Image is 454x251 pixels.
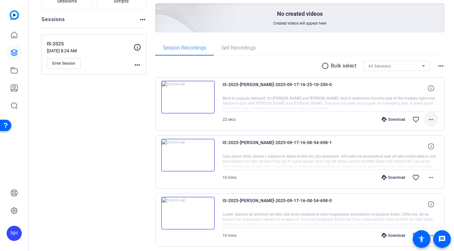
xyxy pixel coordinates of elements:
span: IS-2025-[PERSON_NAME]-2025-09-17-16-08-54-698-0 [223,197,339,212]
mat-icon: radio_button_unchecked [321,62,331,70]
mat-icon: more_horiz [437,62,445,70]
div: NH [7,226,22,241]
div: Download [378,117,408,122]
mat-icon: more_horiz [133,61,141,69]
mat-icon: more_horiz [427,232,435,239]
span: 10 mins [223,233,236,238]
div: Download [378,175,408,180]
p: Bulk select [331,62,357,70]
span: 22 secs [223,117,236,122]
mat-icon: message [438,235,446,243]
span: Enter Session [52,61,75,66]
span: All Sessions [368,64,391,68]
button: Enter Session [47,58,81,69]
span: Created videos will appear here [273,21,326,26]
div: Download [378,233,408,238]
h2: Sessions [42,16,65,28]
p: No created videos [277,10,323,18]
mat-icon: accessibility [418,235,425,243]
span: IS-2025-[PERSON_NAME]-2025-09-17-16-08-54-698-1 [223,139,339,154]
span: Session Recordings [163,45,206,50]
mat-icon: more_horiz [427,116,435,123]
mat-icon: favorite_border [412,116,420,123]
mat-icon: more_horiz [139,16,146,23]
img: thumb-nail [161,81,215,114]
p: IS-2025 [47,40,133,48]
span: Self Recordings [221,45,256,50]
img: thumb-nail [161,197,215,230]
img: thumb-nail [161,139,215,172]
mat-icon: favorite_border [412,174,420,181]
img: blue-gradient.svg [9,10,19,20]
mat-icon: more_horiz [427,174,435,181]
mat-icon: favorite_border [412,232,420,239]
p: [DATE] 8:24 AM [47,48,133,53]
span: 10 mins [223,175,236,180]
span: IS-2025-[PERSON_NAME]-2025-09-17-16-25-10-350-0 [223,81,339,96]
